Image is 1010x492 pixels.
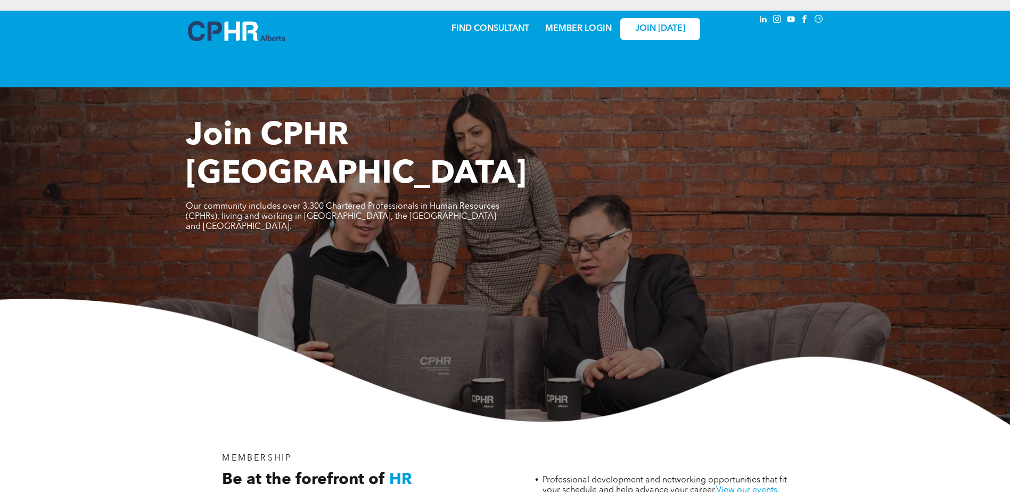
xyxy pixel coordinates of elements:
[186,120,527,191] span: Join CPHR [GEOGRAPHIC_DATA]
[222,454,292,463] span: MEMBERSHIP
[222,472,385,488] span: Be at the forefront of
[813,13,825,28] a: Social network
[545,24,612,33] a: MEMBER LOGIN
[451,24,529,33] a: FIND CONSULTANT
[771,13,783,28] a: instagram
[186,202,499,231] span: Our community includes over 3,300 Chartered Professionals in Human Resources (CPHRs), living and ...
[799,13,811,28] a: facebook
[635,24,685,34] span: JOIN [DATE]
[758,13,769,28] a: linkedin
[389,472,412,488] span: HR
[620,18,700,40] a: JOIN [DATE]
[188,21,285,41] img: A blue and white logo for cp alberta
[785,13,797,28] a: youtube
